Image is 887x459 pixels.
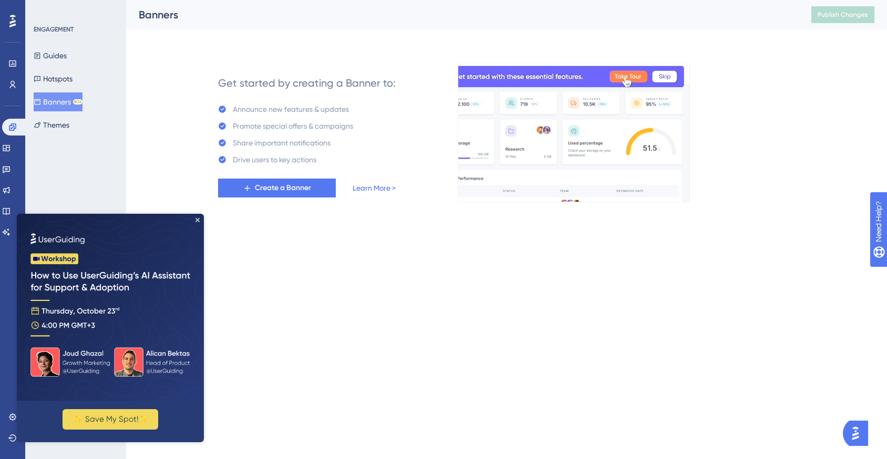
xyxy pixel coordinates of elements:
[458,62,690,202] img: 529d90adb73e879a594bca603b874522.gif
[233,153,316,166] div: Drive users to key actions
[34,92,82,111] button: BannersBETA
[46,195,141,216] button: ✨ Save My Spot!✨
[179,4,183,8] div: Close Preview
[218,76,396,90] div: Get started by creating a Banner to:
[353,182,396,194] a: Learn More >
[139,7,785,22] div: Banners
[818,11,868,19] span: Publish Changes
[34,46,67,65] button: Guides
[34,116,69,134] button: Themes
[233,137,331,149] div: Share important notifications
[218,179,336,197] button: Create a Banner
[233,103,349,116] div: Announce new features & updates
[811,6,874,23] button: Publish Changes
[255,182,311,194] span: Create a Banner
[73,99,82,105] div: BETA
[25,3,66,15] span: Need Help?
[233,120,353,132] div: Promote special offers & campaigns
[843,418,874,449] iframe: UserGuiding AI Assistant Launcher
[34,69,73,88] button: Hotspots
[34,25,74,34] div: ENGAGEMENT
